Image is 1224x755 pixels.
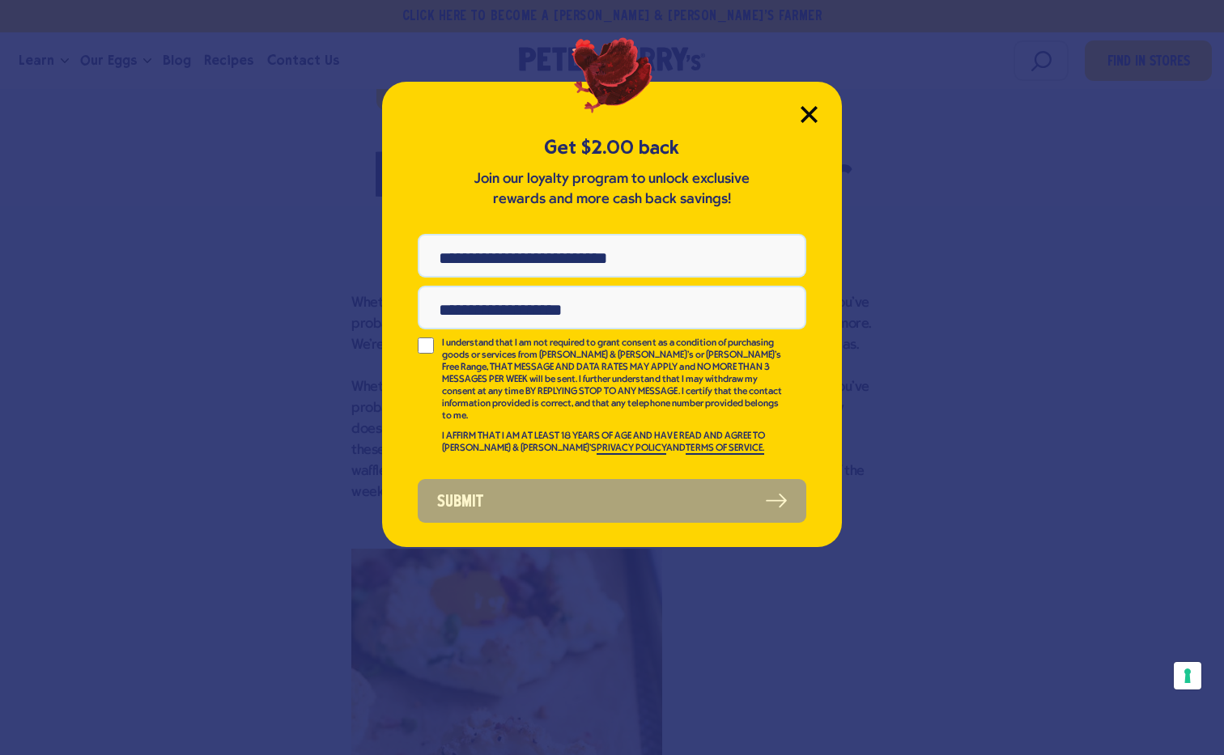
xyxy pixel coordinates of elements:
[686,443,763,455] a: TERMS OF SERVICE.
[418,134,806,161] h5: Get $2.00 back
[597,443,666,455] a: PRIVACY POLICY
[1174,662,1201,689] button: Your consent preferences for tracking technologies
[418,337,434,354] input: I understand that I am not required to grant consent as a condition of purchasing goods or servic...
[801,106,818,123] button: Close Modal
[442,431,784,455] p: I AFFIRM THAT I AM AT LEAST 18 YEARS OF AGE AND HAVE READ AND AGREE TO [PERSON_NAME] & [PERSON_NA...
[442,337,784,422] p: I understand that I am not required to grant consent as a condition of purchasing goods or servic...
[470,169,754,210] p: Join our loyalty program to unlock exclusive rewards and more cash back savings!
[418,479,806,523] button: Submit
